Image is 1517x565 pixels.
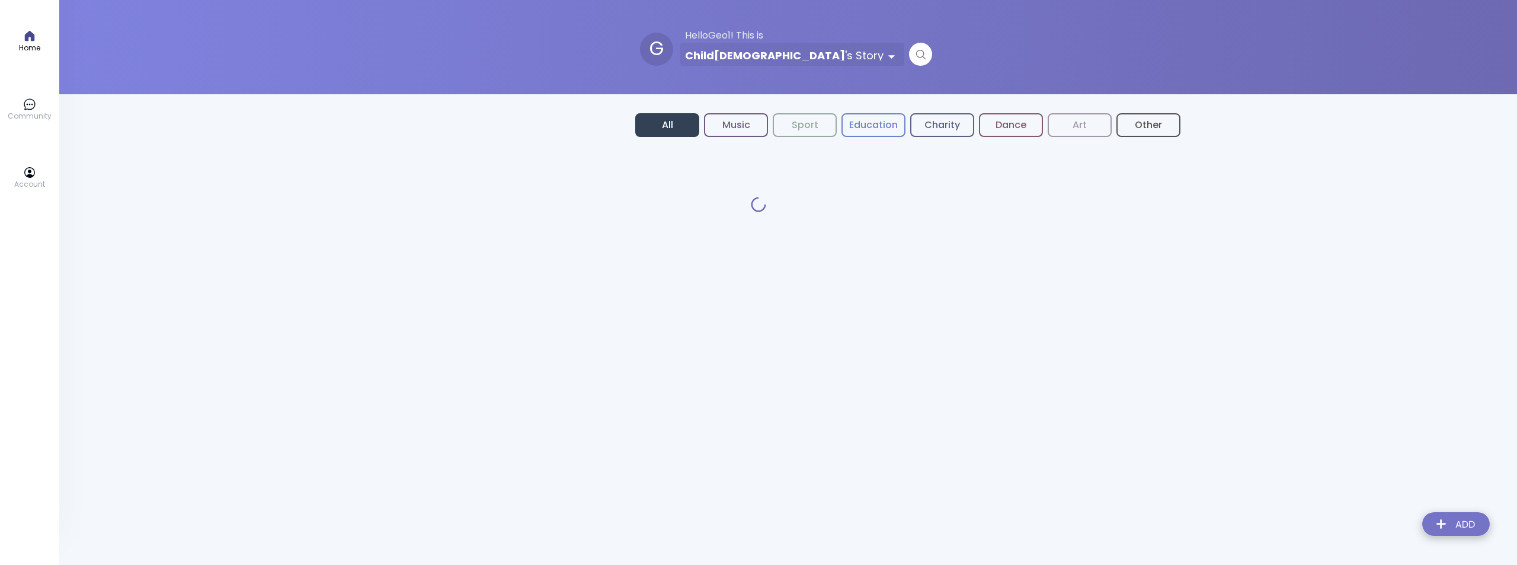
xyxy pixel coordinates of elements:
button: Charity [910,113,974,137]
p: Account [14,179,45,190]
button: Art [1048,113,1112,137]
a: Home [19,30,40,53]
a: Community [8,98,52,122]
span: 's Story [845,49,884,60]
button: Music [704,113,768,137]
p: Community [8,111,52,122]
button: Dance [979,113,1043,137]
a: Account [14,166,45,190]
img: addRecordLogo [1413,505,1499,547]
button: Sport [773,113,837,137]
p: Hello Geo1 ! This is [680,28,877,43]
button: Education [841,113,905,137]
p: Home [19,43,40,53]
button: All [635,113,699,137]
div: G [640,33,673,66]
button: Other [1116,113,1180,137]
